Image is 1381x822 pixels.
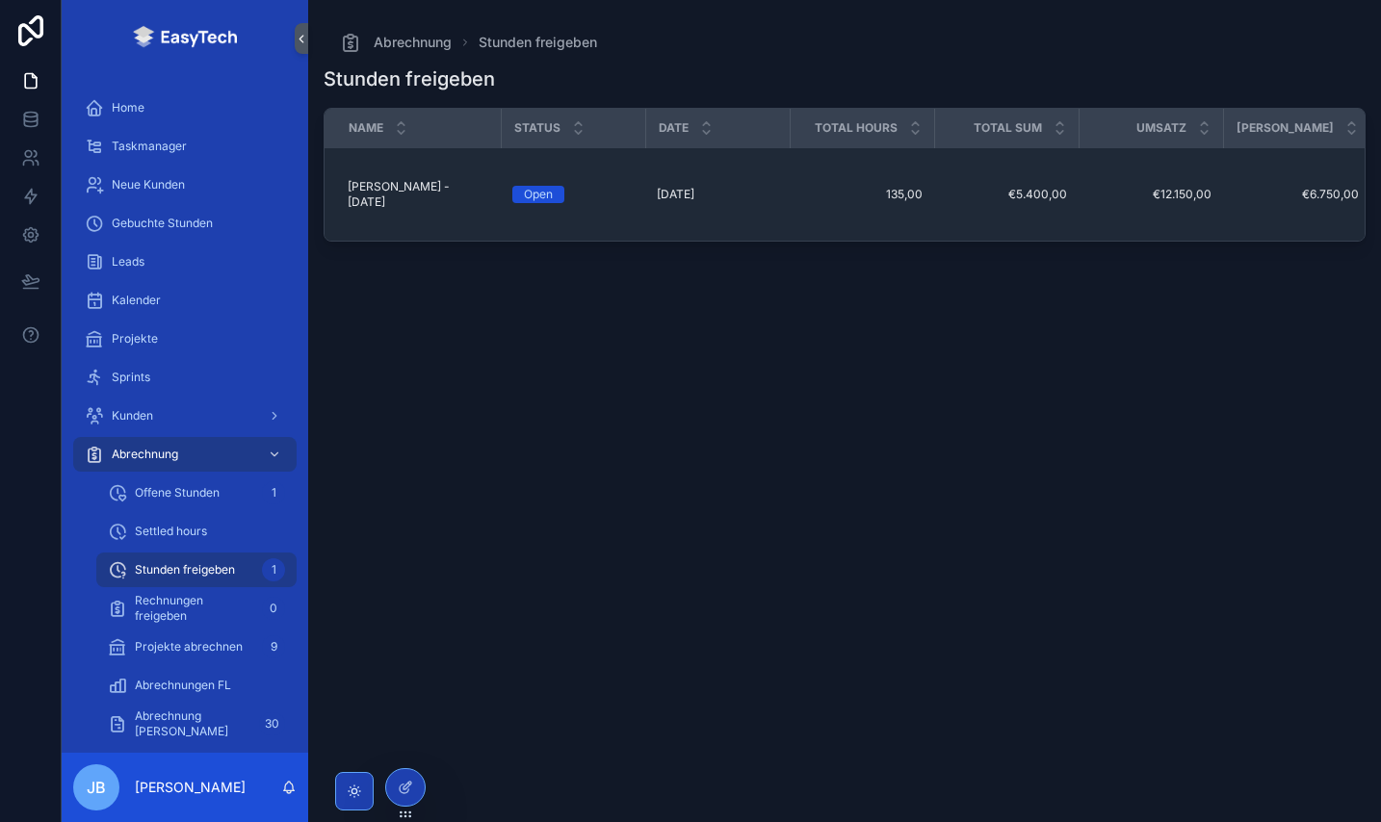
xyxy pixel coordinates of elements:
span: Kalender [112,293,161,308]
span: Projekte abrechnen [135,639,243,655]
div: Open [524,186,553,203]
a: [PERSON_NAME] - [DATE] [348,179,489,210]
span: Name [349,120,383,136]
a: Kalender [73,283,297,318]
span: Abrechnung [PERSON_NAME] [135,708,251,739]
span: Abrechnung [374,33,452,52]
span: [PERSON_NAME] [1237,120,1334,136]
a: Sprints [73,360,297,395]
a: Taskmanager [73,129,297,164]
a: Open [512,186,634,203]
span: total Hours [815,120,898,136]
p: [PERSON_NAME] [135,778,246,797]
span: Stunden freigeben [135,562,235,578]
span: Neue Kunden [112,177,185,193]
span: Gebuchte Stunden [112,216,213,231]
a: Projekte abrechnen9 [96,629,297,664]
span: Rechnungen freigeben [135,593,254,624]
div: scrollable content [62,77,308,753]
span: Total sum [974,120,1042,136]
span: [DATE] [657,187,694,202]
div: 9 [262,635,285,658]
div: 0 [262,597,285,620]
div: 1 [262,558,285,581]
span: Abrechnungen FL [135,678,231,693]
span: Status [514,120,560,136]
h1: Stunden freigeben [324,65,495,92]
div: 1 [262,481,285,504]
a: Projekte [73,321,297,356]
a: Neue Kunden [73,167,297,202]
a: Abrechnungen FL [96,668,297,703]
span: Projekte [112,331,158,347]
a: Offene Stunden1 [96,475,297,510]
a: 135,00 [801,187,923,202]
a: €5.400,00 [946,187,1067,202]
a: €6.750,00 [1235,187,1359,202]
a: [DATE] [657,187,778,202]
span: Home [112,100,144,116]
img: App logo [133,23,237,54]
span: Sprints [112,370,150,385]
a: Leads [73,244,297,279]
span: Date [659,120,689,136]
span: Umsatz [1136,120,1186,136]
a: Abrechnung [73,437,297,472]
div: 30 [259,712,285,735]
a: Gebuchte Stunden [73,206,297,241]
span: Taskmanager [112,139,187,154]
span: Leads [112,254,144,270]
span: Kunden [112,408,153,424]
a: Settled hours [96,514,297,549]
a: Kunden [73,398,297,433]
a: Rechnungen freigeben0 [96,591,297,626]
a: €12.150,00 [1090,187,1212,202]
a: Abrechnung [PERSON_NAME]30 [96,706,297,741]
span: Abrechnung [112,447,178,462]
a: Abrechnung [339,31,452,54]
a: Stunden freigeben1 [96,552,297,587]
span: JB [87,776,106,799]
a: Stunden freigeben [479,33,597,52]
span: Settled hours [135,524,207,539]
a: Home [73,90,297,125]
span: Offene Stunden [135,485,220,501]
